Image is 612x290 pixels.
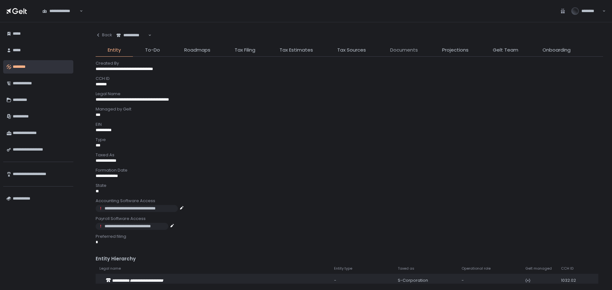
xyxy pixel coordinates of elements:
[99,266,121,271] span: Legal name
[96,216,603,222] div: Payroll Software Access
[525,266,552,271] span: Gelt managed
[96,76,603,81] div: CCH ID
[96,255,603,263] div: Entity Hierarchy
[96,234,603,239] div: Preferred filing
[462,278,518,283] div: -
[398,266,414,271] span: Taxed as
[96,106,603,112] div: Managed by Gelt
[96,29,112,41] button: Back
[184,46,210,54] span: Roadmaps
[108,46,121,54] span: Entity
[96,183,603,188] div: State
[235,46,255,54] span: Tax Filing
[442,46,469,54] span: Projections
[543,46,571,54] span: Onboarding
[96,198,603,204] div: Accounting Software Access
[561,266,573,271] span: CCH ID
[334,266,352,271] span: Entity type
[112,29,151,42] div: Search for option
[398,278,454,283] div: S-Corporation
[96,167,603,173] div: Formation Date
[462,266,491,271] span: Operational role
[38,4,83,18] div: Search for option
[390,46,418,54] span: Documents
[561,278,582,283] div: 1032.02
[96,137,603,143] div: Type
[493,46,518,54] span: Gelt Team
[337,46,366,54] span: Tax Sources
[280,46,313,54] span: Tax Estimates
[145,46,160,54] span: To-Do
[96,122,603,127] div: EIN
[96,152,603,158] div: Taxed As
[96,91,603,97] div: Legal Name
[96,60,603,66] div: Created By
[96,32,112,38] div: Back
[334,278,390,283] div: -
[147,32,148,39] input: Search for option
